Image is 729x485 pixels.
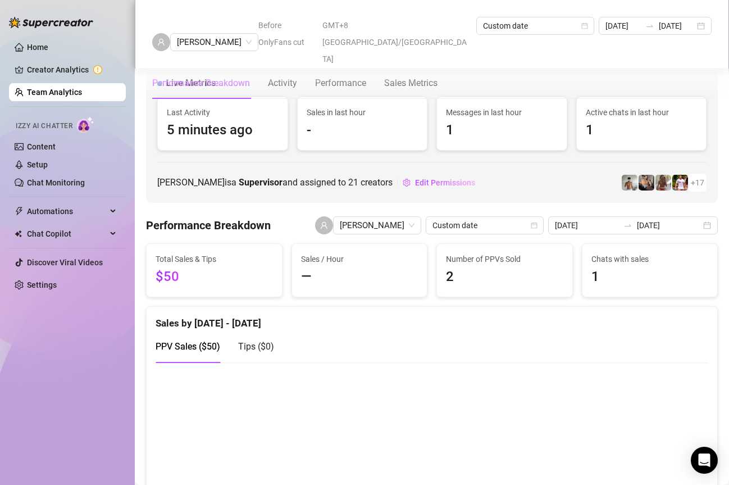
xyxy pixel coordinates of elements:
span: Custom date [432,217,537,234]
span: Before OnlyFans cut [258,17,316,51]
input: End date [637,219,701,232]
span: + 17 [691,176,704,189]
span: PPV Sales ( $50 ) [156,341,220,352]
span: 1 [591,266,709,288]
span: Sales in last hour [307,106,418,119]
a: Home [27,43,48,52]
span: user [320,221,328,229]
span: 1 [586,120,698,141]
span: Chloe Louise [340,217,414,234]
img: AI Chatter [77,116,94,133]
span: Total Sales & Tips [156,253,273,265]
span: Tips ( $0 ) [238,341,274,352]
span: [PERSON_NAME] is a and assigned to creators [157,175,393,189]
span: Automations [27,202,107,220]
img: George [639,175,654,191]
a: Chat Monitoring [27,178,85,187]
span: thunderbolt [15,207,24,216]
span: Messages in last hour [446,106,558,119]
span: Active chats in last hour [586,106,698,119]
span: GMT+8 [GEOGRAPHIC_DATA]/[GEOGRAPHIC_DATA] [322,17,470,67]
span: Last Activity [167,106,279,119]
span: Number of PPVs Sold [446,253,563,265]
span: Custom date [483,17,587,34]
span: - [307,120,418,141]
div: Performance [315,76,366,90]
div: Sales by [DATE] - [DATE] [156,307,708,331]
span: setting [403,179,411,187]
div: Activity [268,76,297,90]
a: Team Analytics [27,88,82,97]
span: calendar [581,22,588,29]
span: 5 minutes ago [167,120,279,141]
input: Start date [555,219,619,232]
a: Setup [27,160,48,169]
span: $50 [156,266,273,288]
span: Chloe Louise [177,34,252,51]
span: 21 [348,177,358,188]
input: End date [659,20,695,32]
span: 2 [446,266,563,288]
a: Discover Viral Videos [27,258,103,267]
span: — [301,266,418,288]
div: Performance Breakdown [152,76,250,90]
span: Izzy AI Chatter [16,121,72,132]
span: to [623,221,632,230]
a: Creator Analytics exclamation-circle [27,61,117,79]
input: Start date [605,20,641,32]
span: to [645,21,654,30]
img: logo-BBDzfeDw.svg [9,17,93,28]
span: Edit Permissions [415,178,475,187]
span: Sales / Hour [301,253,418,265]
span: Chat Copilot [27,225,107,243]
img: Nathaniel [655,175,671,191]
div: Open Intercom Messenger [691,447,718,474]
span: calendar [531,222,537,229]
span: swap-right [645,21,654,30]
a: Settings [27,280,57,289]
img: Chat Copilot [15,230,22,238]
div: Sales Metrics [384,76,438,90]
span: user [157,38,165,46]
h4: Performance Breakdown [146,217,271,233]
img: aussieboy_j [622,175,637,191]
span: 1 [446,120,558,141]
b: Supervisor [239,177,283,188]
span: Chats with sales [591,253,709,265]
span: swap-right [623,221,632,230]
button: Edit Permissions [402,174,476,192]
a: Content [27,142,56,151]
img: Hector [672,175,688,191]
